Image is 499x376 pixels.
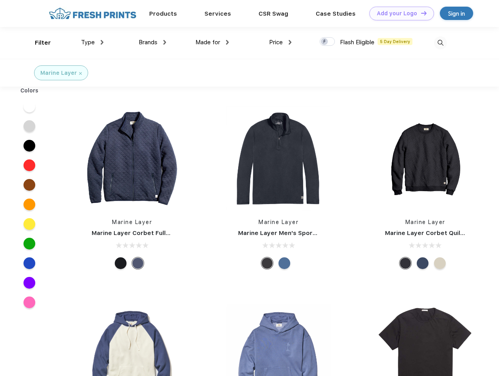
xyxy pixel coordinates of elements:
span: Type [81,39,95,46]
img: DT [421,11,427,15]
a: Sign in [440,7,473,20]
span: Made for [195,39,220,46]
div: Oat Heather [434,257,446,269]
div: Colors [14,87,45,95]
a: Products [149,10,177,17]
img: func=resize&h=266 [373,106,477,210]
a: Marine Layer [405,219,445,225]
div: Deep Denim [278,257,290,269]
span: Flash Eligible [340,39,374,46]
img: dropdown.png [163,40,166,45]
div: Charcoal [261,257,273,269]
div: Marine Layer [40,69,77,77]
img: desktop_search.svg [434,36,447,49]
a: Marine Layer [259,219,298,225]
span: Price [269,39,283,46]
img: filter_cancel.svg [79,72,82,75]
div: Filter [35,38,51,47]
img: dropdown.png [226,40,229,45]
div: Navy [132,257,144,269]
img: fo%20logo%202.webp [47,7,139,20]
div: Navy Heather [417,257,428,269]
a: Marine Layer Men's Sport Quarter Zip [238,230,352,237]
img: func=resize&h=266 [226,106,331,210]
img: func=resize&h=266 [80,106,184,210]
div: Charcoal [400,257,411,269]
div: Black [115,257,127,269]
div: Sign in [448,9,465,18]
a: Services [204,10,231,17]
a: Marine Layer Corbet Full-Zip Jacket [92,230,200,237]
img: dropdown.png [101,40,103,45]
div: Add your Logo [377,10,417,17]
a: Marine Layer [112,219,152,225]
img: dropdown.png [289,40,291,45]
a: CSR Swag [259,10,288,17]
span: Brands [139,39,157,46]
span: 5 Day Delivery [378,38,412,45]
